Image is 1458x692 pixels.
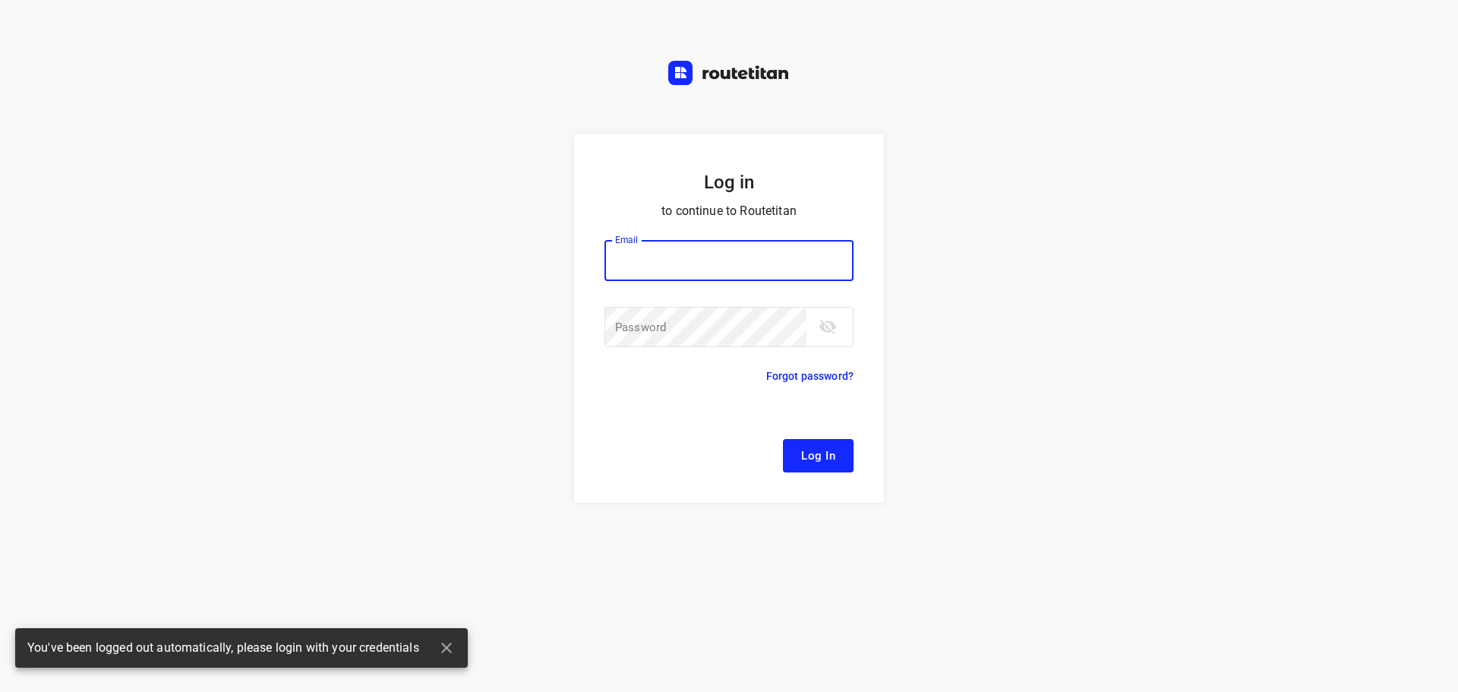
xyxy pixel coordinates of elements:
[668,61,790,85] img: Routetitan
[27,640,419,657] span: You've been logged out automatically, please login with your credentials
[604,201,854,222] p: to continue to Routetitan
[783,439,854,472] button: Log In
[604,170,854,194] h5: Log in
[813,311,843,342] button: toggle password visibility
[801,446,835,466] span: Log In
[766,367,854,385] p: Forgot password?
